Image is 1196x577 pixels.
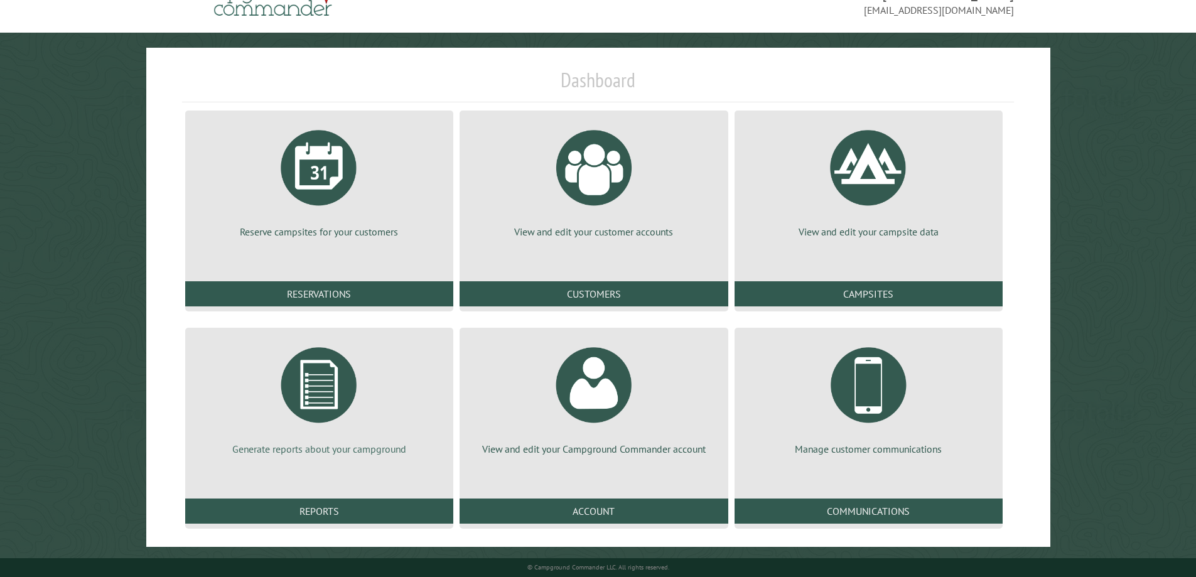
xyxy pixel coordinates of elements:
[200,225,438,239] p: Reserve campsites for your customers
[735,281,1003,306] a: Campsites
[185,499,453,524] a: Reports
[185,281,453,306] a: Reservations
[735,499,1003,524] a: Communications
[750,338,988,456] a: Manage customer communications
[750,442,988,456] p: Manage customer communications
[475,225,713,239] p: View and edit your customer accounts
[475,442,713,456] p: View and edit your Campground Commander account
[200,121,438,239] a: Reserve campsites for your customers
[460,499,728,524] a: Account
[750,121,988,239] a: View and edit your campsite data
[200,338,438,456] a: Generate reports about your campground
[460,281,728,306] a: Customers
[200,442,438,456] p: Generate reports about your campground
[475,338,713,456] a: View and edit your Campground Commander account
[182,68,1015,102] h1: Dashboard
[475,121,713,239] a: View and edit your customer accounts
[750,225,988,239] p: View and edit your campsite data
[527,563,669,571] small: © Campground Commander LLC. All rights reserved.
